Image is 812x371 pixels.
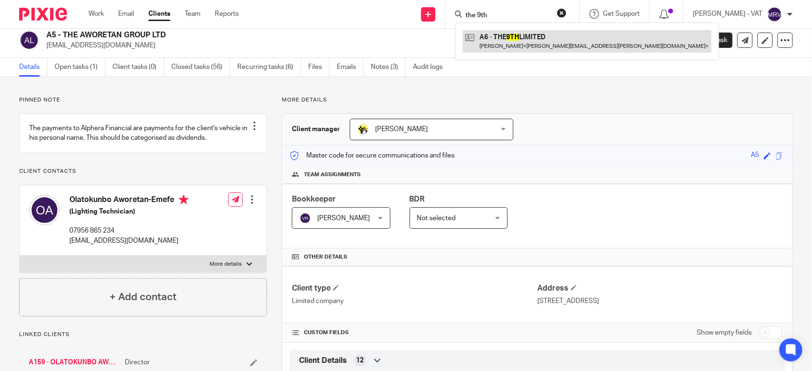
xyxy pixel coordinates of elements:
span: Bookkeeper [292,195,336,203]
a: Reports [215,9,239,19]
span: 12 [356,356,364,365]
h2: A5 - THE AWORETAN GROUP LTD [46,30,539,40]
span: BDR [410,195,425,203]
p: Client contacts [19,168,267,175]
a: Closed tasks (56) [171,58,230,77]
p: Master code for secure communications and files [289,151,455,160]
span: Not selected [417,215,456,222]
span: Team assignments [304,171,361,179]
div: A5 [751,150,759,161]
input: Search [465,11,551,20]
span: Get Support [603,11,640,17]
h4: Address [537,283,783,293]
a: Team [185,9,200,19]
a: Notes (3) [371,58,406,77]
p: [EMAIL_ADDRESS][DOMAIN_NAME] [69,236,189,246]
a: A159 - OLATOKUNBO AWORETAN-EMEFE [29,358,120,367]
h4: Olatokunbo Aworetan-Emefe [69,195,189,207]
span: [PERSON_NAME] [317,215,370,222]
p: [PERSON_NAME] - VAT [693,9,762,19]
a: Clients [148,9,170,19]
a: Recurring tasks (6) [237,58,301,77]
a: Emails [337,58,364,77]
img: svg%3E [300,213,311,224]
a: Details [19,58,47,77]
span: [PERSON_NAME] [375,126,428,133]
p: Pinned note [19,96,267,104]
h5: (Lighting Technician) [69,207,189,216]
a: Files [308,58,330,77]
img: svg%3E [29,195,60,225]
h4: + Add contact [110,290,177,304]
a: Client tasks (0) [112,58,164,77]
a: Email [118,9,134,19]
h4: CUSTOM FIELDS [292,329,537,337]
p: [EMAIL_ADDRESS][DOMAIN_NAME] [46,41,663,50]
h4: Client type [292,283,537,293]
span: Client Details [299,356,347,366]
p: Limited company [292,296,537,306]
a: Open tasks (1) [55,58,105,77]
p: More details [210,260,242,268]
p: Linked clients [19,331,267,338]
a: Work [89,9,104,19]
button: Clear [557,8,567,18]
span: Director [125,358,150,367]
img: svg%3E [19,30,39,50]
h3: Client manager [292,124,340,134]
label: Show empty fields [697,328,752,337]
img: Pixie [19,8,67,21]
i: Primary [179,195,189,204]
a: Audit logs [413,58,450,77]
img: Carine-Starbridge.jpg [357,124,369,135]
p: More details [282,96,793,104]
p: 07956 865 234 [69,226,189,236]
img: svg%3E [767,7,782,22]
p: [STREET_ADDRESS] [537,296,783,306]
span: Other details [304,253,347,261]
